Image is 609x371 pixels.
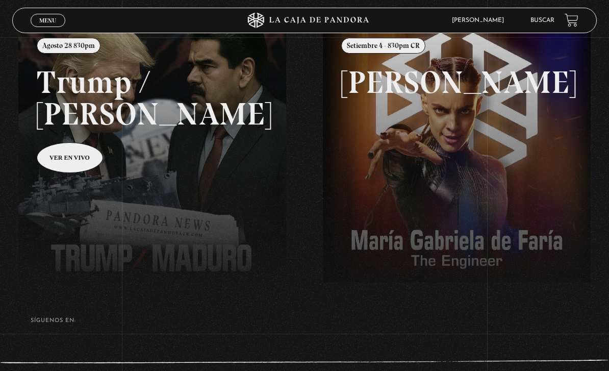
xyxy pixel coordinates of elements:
span: Cerrar [36,26,60,33]
a: Buscar [530,17,554,23]
a: View your shopping cart [565,13,578,27]
span: [PERSON_NAME] [447,17,514,23]
span: Menu [39,17,56,23]
h4: SÍguenos en: [31,318,579,324]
